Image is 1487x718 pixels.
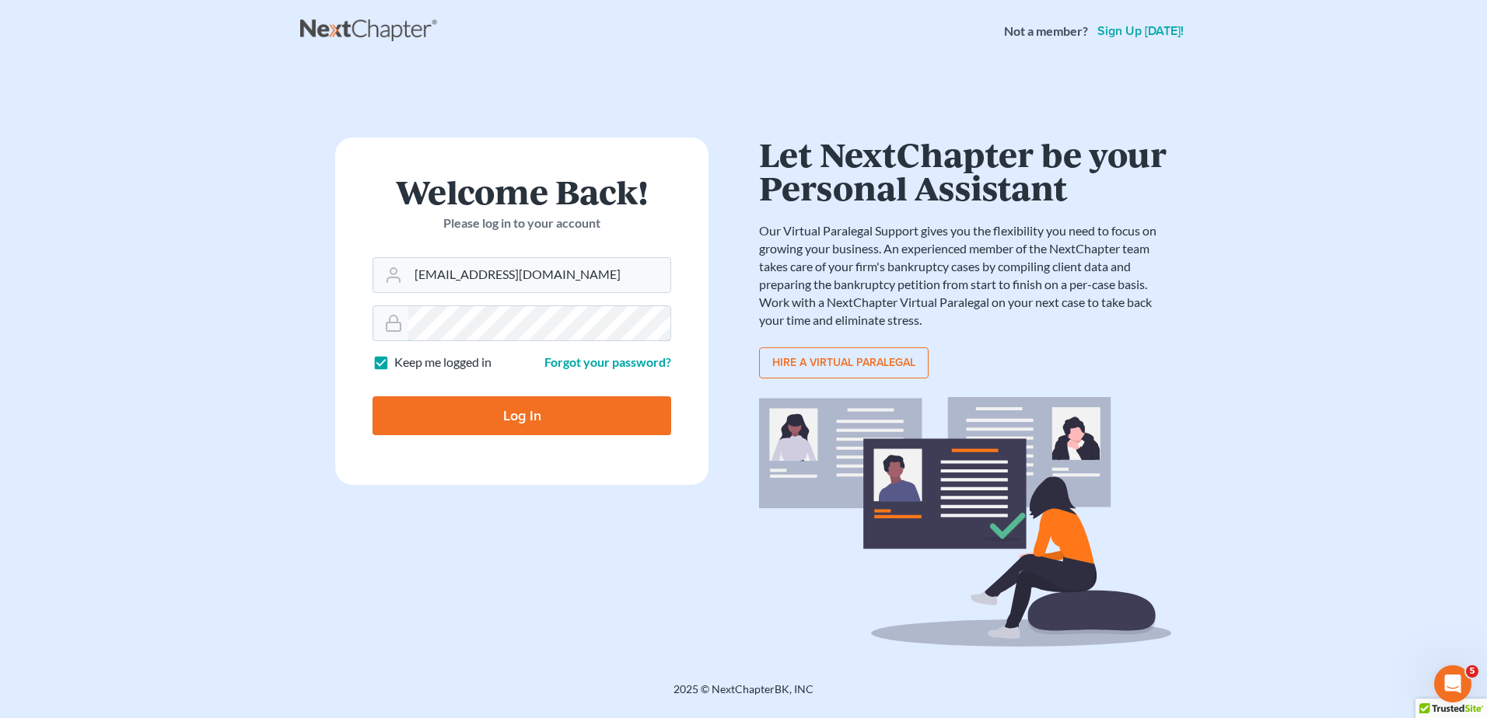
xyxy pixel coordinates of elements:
div: 2025 © NextChapterBK, INC [300,681,1187,709]
iframe: Intercom live chat [1434,665,1471,702]
h1: Welcome Back! [373,175,671,208]
p: Please log in to your account [373,214,671,232]
img: virtual_paralegal_bg-b12c8cf30858a2b2c02ea913d52db5c468ecc422855d04272ea22d19010d70dc.svg [759,397,1171,647]
a: Sign up [DATE]! [1094,25,1187,37]
p: Our Virtual Paralegal Support gives you the flexibility you need to focus on growing your busines... [759,222,1171,329]
a: Hire a virtual paralegal [759,347,929,378]
input: Email Address [408,258,670,292]
h1: Let NextChapter be your Personal Assistant [759,138,1171,204]
a: Forgot your password? [544,354,671,369]
input: Log In [373,396,671,435]
strong: Not a member? [1004,23,1088,40]
span: 5 [1466,665,1478,678]
label: Keep me logged in [394,354,492,371]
